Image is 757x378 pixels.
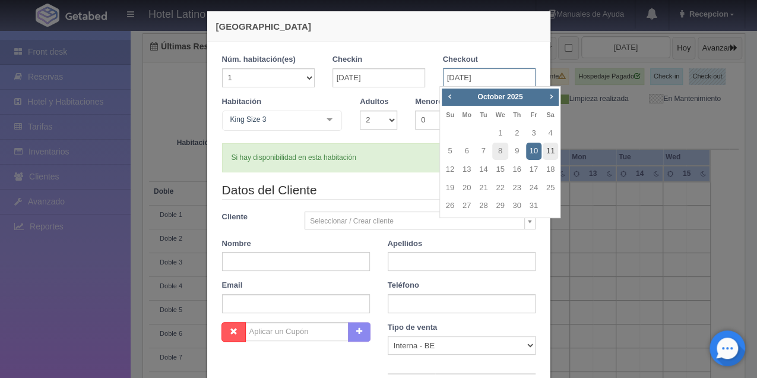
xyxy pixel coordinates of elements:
a: 10 [526,143,541,160]
a: 19 [442,179,458,197]
a: 4 [543,125,558,142]
a: 23 [509,179,525,197]
a: 18 [543,161,558,178]
label: Checkin [332,54,363,65]
a: 12 [442,161,458,178]
a: Seleccionar / Crear cliente [305,212,536,229]
div: Si hay disponibilidad en esta habitación [222,143,536,172]
a: 15 [492,161,508,178]
a: 25 [543,179,558,197]
a: 11 [543,143,558,160]
a: 30 [509,197,525,215]
a: 21 [476,179,491,197]
label: Tipo de venta [388,322,438,333]
a: 5 [442,143,458,160]
label: Cliente [213,212,296,223]
span: Seleccionar / Crear cliente [310,212,520,230]
a: Next [544,90,558,103]
span: Friday [530,111,537,118]
a: 24 [526,179,541,197]
a: Prev [443,90,456,103]
span: Next [546,92,556,101]
a: 7 [476,143,491,160]
input: DD-MM-AAAA [332,68,425,87]
a: 31 [526,197,541,215]
label: Adultos [360,96,388,108]
h4: [GEOGRAPHIC_DATA] [216,20,541,33]
a: 9 [509,143,525,160]
span: Sunday [446,111,454,118]
span: Saturday [546,111,554,118]
span: Monday [462,111,471,118]
a: 22 [492,179,508,197]
a: 8 [492,143,508,160]
a: 13 [459,161,474,178]
label: Apellidos [388,238,423,250]
span: 2025 [507,93,523,101]
a: 28 [476,197,491,215]
a: 6 [459,143,474,160]
label: Núm. habitación(es) [222,54,296,65]
label: Teléfono [388,280,419,291]
label: Email [222,280,243,291]
a: 1 [492,125,508,142]
label: Checkout [443,54,478,65]
legend: Datos del Cliente [222,181,536,200]
a: 3 [526,125,541,142]
label: Menores [415,96,446,108]
a: 20 [459,179,474,197]
label: Habitación [222,96,261,108]
a: 29 [492,197,508,215]
label: Nombre [222,238,251,250]
a: 14 [476,161,491,178]
input: Aplicar un Cupón [245,322,349,341]
span: King Size 3 [227,114,318,125]
a: 17 [526,161,541,178]
span: October [477,93,505,101]
input: DD-MM-AAAA [443,68,536,87]
a: 27 [459,197,474,215]
a: 16 [509,161,525,178]
span: Thursday [513,111,521,118]
span: Tuesday [480,111,487,118]
span: Prev [445,92,454,101]
a: 26 [442,197,458,215]
a: 2 [509,125,525,142]
span: Wednesday [495,111,505,118]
